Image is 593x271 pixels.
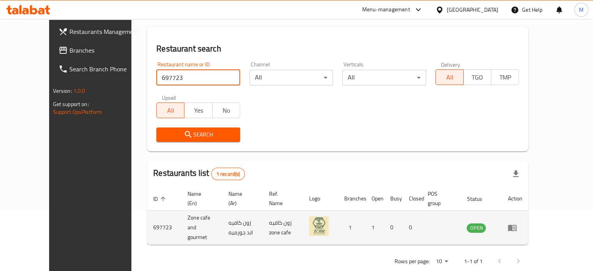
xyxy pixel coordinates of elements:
span: Version: [53,86,72,96]
label: Upsell [162,95,176,100]
span: Branches [69,46,142,55]
span: OPEN [467,223,486,232]
div: All [342,70,426,85]
table: enhanced table [147,187,528,245]
span: Search Branch Phone [69,64,142,74]
span: Get support on: [53,99,89,109]
a: Branches [52,41,148,60]
a: Restaurants Management [52,22,148,41]
div: Total records count [211,168,245,180]
span: ID [153,194,168,204]
div: OPEN [467,223,486,233]
h2: Restaurants list [153,167,245,180]
p: 1-1 of 1 [464,257,482,266]
div: Export file [506,165,525,183]
a: Support.OpsPlatform [53,107,103,117]
input: Search for restaurant name or ID.. [156,70,240,85]
p: Rows per page: [394,257,429,266]
div: All [250,70,333,85]
th: Action [501,187,528,211]
th: Open [365,187,384,211]
span: 1 record(s) [212,170,245,178]
span: TGO [467,72,488,83]
th: Busy [384,187,403,211]
div: Menu-management [362,5,410,14]
td: Zone cafe and gourmet [181,211,222,245]
span: TMP [494,72,516,83]
td: زون كافيه zone cafe [263,211,303,245]
span: All [160,105,181,116]
img: Zone cafe and gourmet [309,216,329,236]
button: All [435,69,464,85]
span: 1.0.0 [73,86,85,96]
td: 0 [384,211,403,245]
td: 0 [403,211,421,245]
a: Search Branch Phone [52,60,148,78]
span: No [216,105,237,116]
th: Closed [403,187,421,211]
button: TMP [491,69,519,85]
button: No [212,103,240,118]
td: 697723 [147,211,181,245]
button: Yes [184,103,212,118]
div: Rows per page: [432,256,451,267]
span: Name (Ar) [228,189,253,208]
button: All [156,103,184,118]
h2: Restaurant search [156,43,519,55]
th: Logo [303,187,338,211]
span: All [439,72,460,83]
td: 1 [338,211,365,245]
span: Yes [188,105,209,116]
span: Ref. Name [269,189,294,208]
div: [GEOGRAPHIC_DATA] [447,5,498,14]
span: M [579,5,584,14]
button: Search [156,128,240,142]
td: 1 [365,211,384,245]
span: Restaurants Management [69,27,142,36]
label: Delivery [441,62,460,67]
th: Branches [338,187,365,211]
span: Name (En) [188,189,212,208]
button: TGO [463,69,491,85]
td: زون كافيه اند جورميه [222,211,263,245]
span: Status [467,194,492,204]
span: Search [163,130,234,140]
span: POS group [428,189,451,208]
